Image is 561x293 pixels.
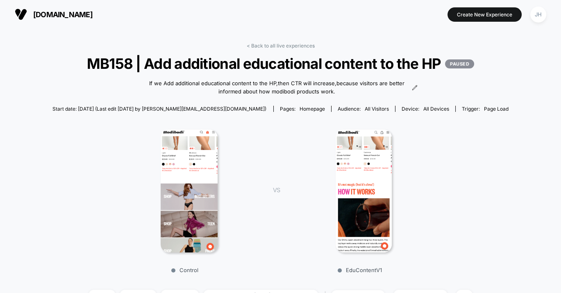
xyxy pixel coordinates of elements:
[338,106,389,112] div: Audience:
[15,8,27,20] img: Visually logo
[528,6,549,23] button: JH
[365,106,389,112] span: All Visitors
[445,59,474,68] p: PAUSED
[447,7,522,22] button: Create New Experience
[423,106,449,112] span: all devices
[33,10,93,19] span: [DOMAIN_NAME]
[484,106,509,112] span: Page Load
[395,106,455,112] span: Device:
[300,106,325,112] span: homepage
[336,129,392,252] img: EduContentV1 main
[113,267,257,273] p: Control
[280,106,325,112] div: Pages:
[288,267,432,273] p: EduContentV1
[273,186,279,193] span: VS
[462,106,509,112] div: Trigger:
[143,79,409,95] span: If we Add additional educational content to the HP,then CTR will increase,because visitors are be...
[161,129,218,252] img: Control main
[52,106,266,112] span: Start date: [DATE] (Last edit [DATE] by [PERSON_NAME][EMAIL_ADDRESS][DOMAIN_NAME])
[12,8,95,21] button: [DOMAIN_NAME]
[75,55,486,72] span: MB158 | Add additional educational content to the HP
[530,7,546,23] div: JH
[247,43,315,49] a: < Back to all live experiences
